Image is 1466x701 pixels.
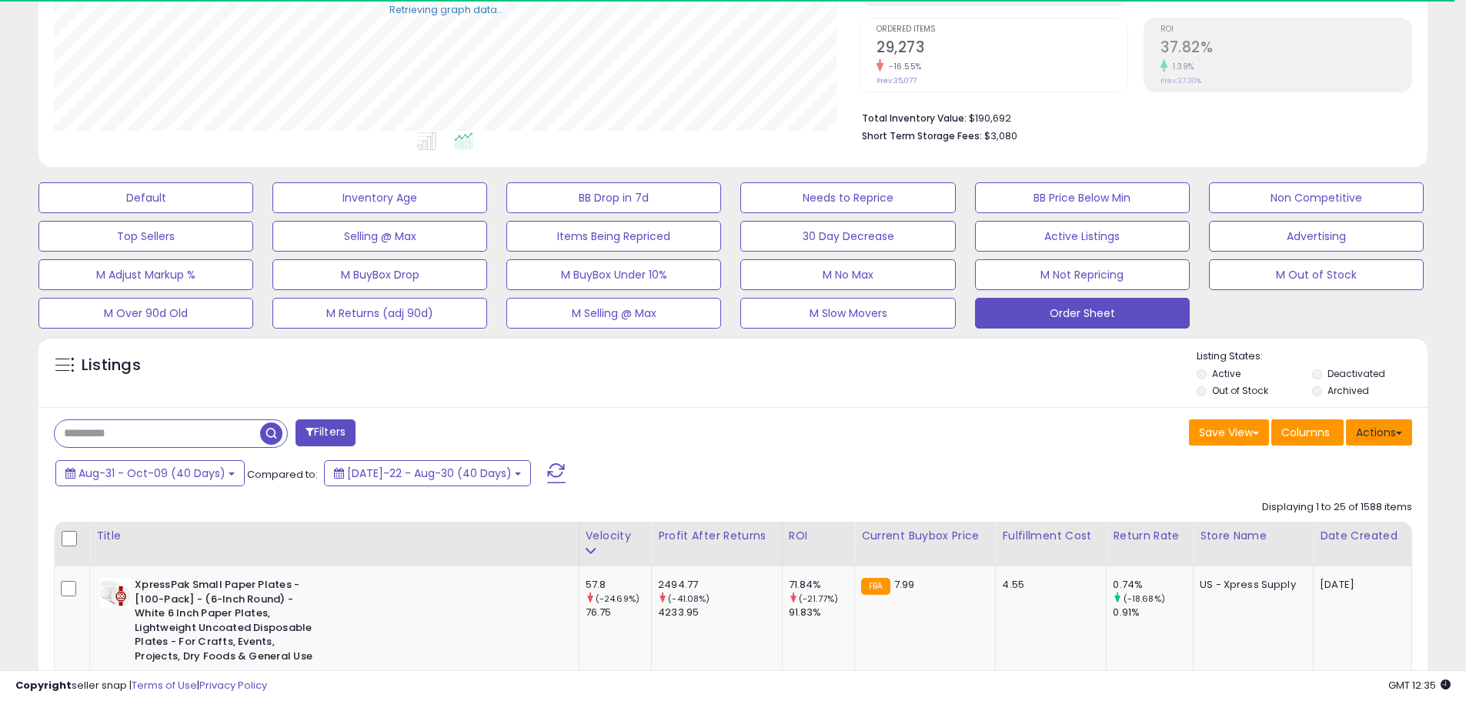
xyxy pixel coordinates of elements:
span: 7.99 [894,577,915,592]
button: M Not Repricing [975,259,1190,290]
a: Privacy Policy [199,678,267,693]
small: Prev: 37.30% [1160,76,1201,85]
button: Top Sellers [38,221,253,252]
button: M BuyBox Under 10% [506,259,721,290]
div: [DATE] [1320,578,1381,592]
button: Non Competitive [1209,182,1424,213]
b: Total Inventory Value: [862,112,967,125]
div: US - Xpress Supply [1200,578,1301,592]
div: Displaying 1 to 25 of 1588 items [1262,500,1412,515]
button: M BuyBox Drop [272,259,487,290]
div: Retrieving graph data.. [389,2,502,16]
div: 2494.77 [658,578,782,592]
button: 30 Day Decrease [740,221,955,252]
button: Items Being Repriced [506,221,721,252]
span: ROI [1160,25,1411,34]
img: 41AIAO1lv7L._SL40_.jpg [100,578,131,609]
div: Velocity [586,528,645,544]
div: Profit After Returns [658,528,776,544]
label: Deactivated [1327,367,1385,380]
div: Fulfillment Cost [1002,528,1100,544]
div: 4.55 [1002,578,1094,592]
div: 57.8 [586,578,651,592]
span: Aug-31 - Oct-09 (40 Days) [78,466,225,481]
small: (-24.69%) [596,593,639,605]
h2: 37.82% [1160,38,1411,59]
h5: Listings [82,355,141,376]
button: Advertising [1209,221,1424,252]
span: Columns [1281,425,1330,440]
span: 2025-10-10 12:35 GMT [1388,678,1451,693]
button: M No Max [740,259,955,290]
button: Columns [1271,419,1344,446]
p: Listing States: [1197,349,1428,364]
small: (-18.68%) [1124,593,1165,605]
button: M Returns (adj 90d) [272,298,487,329]
div: Return Rate [1113,528,1187,544]
div: 91.83% [789,606,854,619]
small: FBA [861,578,890,595]
div: 71.84% [789,578,854,592]
div: seller snap | | [15,679,267,693]
div: Title [96,528,572,544]
button: Aug-31 - Oct-09 (40 Days) [55,460,245,486]
button: Order Sheet [975,298,1190,329]
h2: 29,273 [877,38,1127,59]
span: Compared to: [247,467,318,482]
strong: Copyright [15,678,72,693]
div: 0.74% [1113,578,1193,592]
button: M Slow Movers [740,298,955,329]
button: Inventory Age [272,182,487,213]
b: Short Term Storage Fees: [862,129,982,142]
label: Out of Stock [1212,384,1268,397]
button: Default [38,182,253,213]
button: M Adjust Markup % [38,259,253,290]
button: Save View [1189,419,1269,446]
button: Selling @ Max [272,221,487,252]
small: (-21.77%) [799,593,838,605]
div: ROI [789,528,848,544]
small: -16.55% [883,61,922,72]
a: Terms of Use [132,678,197,693]
button: Active Listings [975,221,1190,252]
li: $190,692 [862,108,1401,126]
div: 76.75 [586,606,651,619]
b: XpressPak Small Paper Plates - [100-Pack] - (6-Inch Round) - White 6 Inch Paper Plates, Lightweig... [135,578,322,667]
button: BB Price Below Min [975,182,1190,213]
div: Store Name [1200,528,1307,544]
button: Needs to Reprice [740,182,955,213]
small: (-41.08%) [668,593,710,605]
div: 4233.95 [658,606,782,619]
button: M Selling @ Max [506,298,721,329]
small: Prev: 35,077 [877,76,917,85]
button: M Over 90d Old [38,298,253,329]
div: 0.91% [1113,606,1193,619]
button: M Out of Stock [1209,259,1424,290]
div: Current Buybox Price [861,528,989,544]
label: Active [1212,367,1241,380]
span: Ordered Items [877,25,1127,34]
small: 1.39% [1167,61,1194,72]
button: BB Drop in 7d [506,182,721,213]
label: Archived [1327,384,1369,397]
div: Date Created [1320,528,1405,544]
button: Actions [1346,419,1412,446]
button: Filters [296,419,356,446]
span: [DATE]-22 - Aug-30 (40 Days) [347,466,512,481]
span: $3,080 [984,129,1017,143]
button: [DATE]-22 - Aug-30 (40 Days) [324,460,531,486]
